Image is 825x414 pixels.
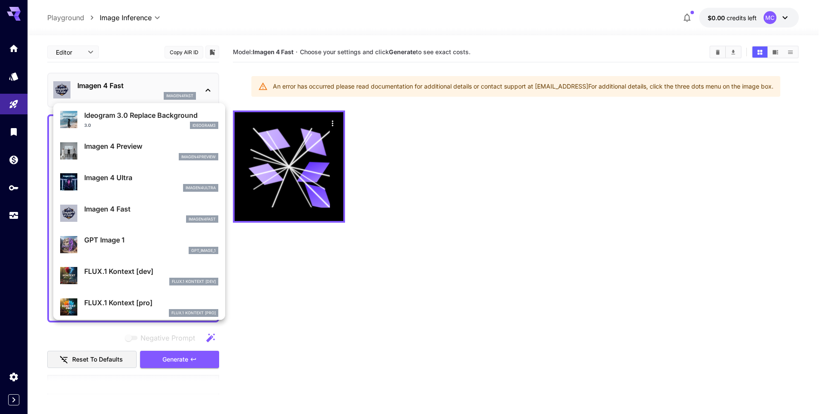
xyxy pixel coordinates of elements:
div: Imagen 4 Fastimagen4fast [60,200,218,227]
p: FLUX.1 Kontext [dev] [172,279,216,285]
p: 3.0 [84,122,91,129]
p: imagen4preview [181,154,216,160]
div: FLUX.1 Kontext [pro]FLUX.1 Kontext [pro] [60,294,218,320]
p: imagen4fast [189,216,216,222]
div: Imagen 4 Previewimagen4preview [60,138,218,164]
p: Imagen 4 Ultra [84,172,218,183]
div: FLUX.1 Kontext [dev]FLUX.1 Kontext [dev] [60,263,218,289]
p: Imagen 4 Preview [84,141,218,151]
div: Ideogram 3.0 Replace Background3.0ideogram3 [60,107,218,133]
p: imagen4ultra [186,185,216,191]
p: Imagen 4 Fast [84,204,218,214]
p: FLUX.1 Kontext [pro] [84,297,218,308]
div: GPT Image 1gpt_image_1 [60,231,218,258]
div: Imagen 4 Ultraimagen4ultra [60,169,218,195]
p: FLUX.1 Kontext [pro] [171,310,216,316]
p: FLUX.1 Kontext [dev] [84,266,218,276]
p: gpt_image_1 [191,248,216,254]
p: ideogram3 [192,123,216,129]
p: Ideogram 3.0 Replace Background [84,110,218,120]
p: GPT Image 1 [84,235,218,245]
